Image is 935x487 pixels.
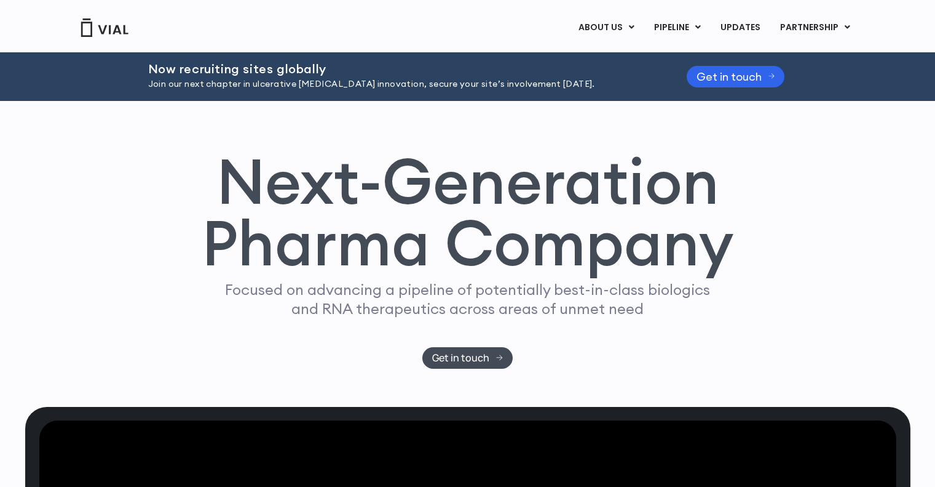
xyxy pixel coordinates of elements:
[687,66,785,87] a: Get in touch
[711,17,770,38] a: UPDATES
[422,347,513,369] a: Get in touch
[80,18,129,37] img: Vial Logo
[432,353,489,363] span: Get in touch
[644,17,710,38] a: PIPELINEMenu Toggle
[148,62,656,76] h2: Now recruiting sites globally
[220,280,716,318] p: Focused on advancing a pipeline of potentially best-in-class biologics and RNA therapeutics acros...
[202,150,734,275] h1: Next-Generation Pharma Company
[569,17,644,38] a: ABOUT USMenu Toggle
[148,78,656,91] p: Join our next chapter in ulcerative [MEDICAL_DATA] innovation, secure your site’s involvement [DA...
[696,72,762,81] span: Get in touch
[770,17,860,38] a: PARTNERSHIPMenu Toggle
